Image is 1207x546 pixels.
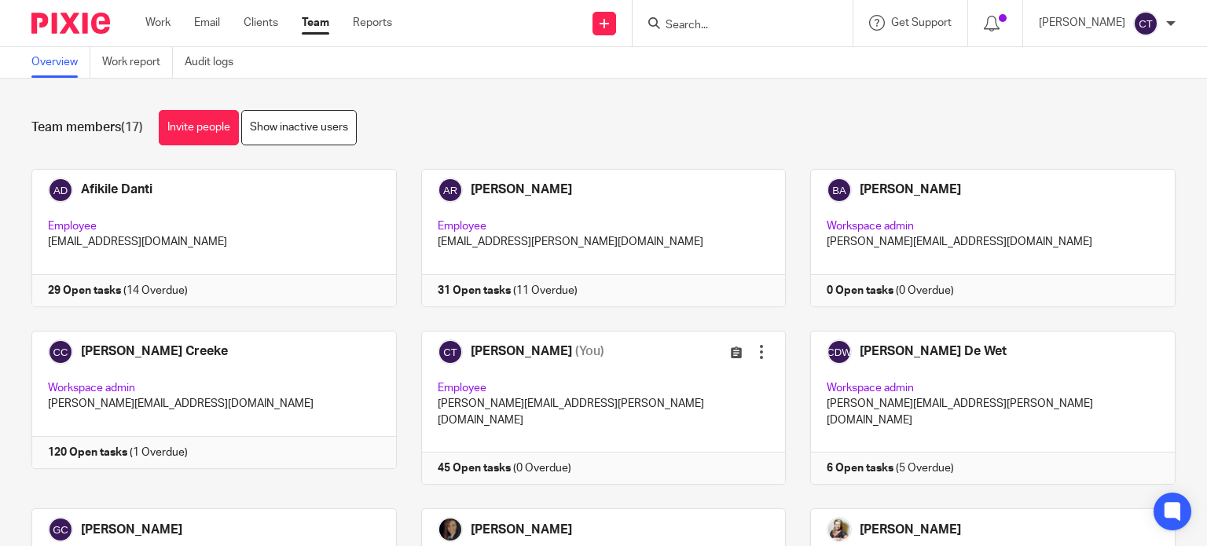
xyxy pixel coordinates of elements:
[244,15,278,31] a: Clients
[194,15,220,31] a: Email
[31,119,143,136] h1: Team members
[891,17,952,28] span: Get Support
[664,19,805,33] input: Search
[31,13,110,34] img: Pixie
[31,47,90,78] a: Overview
[1133,11,1158,36] img: svg%3E
[1039,15,1125,31] p: [PERSON_NAME]
[302,15,329,31] a: Team
[121,121,143,134] span: (17)
[185,47,245,78] a: Audit logs
[145,15,171,31] a: Work
[159,110,239,145] a: Invite people
[353,15,392,31] a: Reports
[241,110,357,145] a: Show inactive users
[102,47,173,78] a: Work report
